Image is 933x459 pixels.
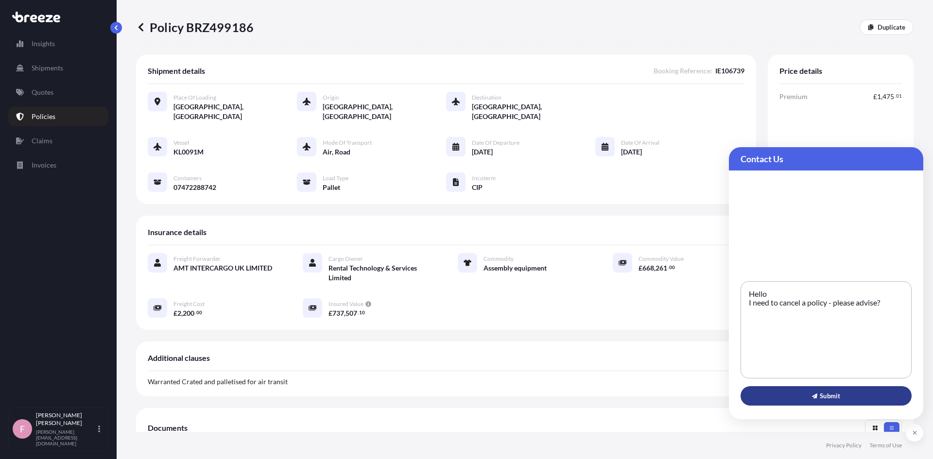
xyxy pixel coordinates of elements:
[344,310,346,317] span: ,
[877,93,881,100] span: 1
[8,58,108,78] a: Shipments
[358,311,359,314] span: .
[8,155,108,175] a: Invoices
[860,19,914,35] a: Duplicate
[323,139,372,147] span: Mode of Transport
[359,311,365,314] span: 10
[173,102,297,121] span: [GEOGRAPHIC_DATA], [GEOGRAPHIC_DATA]
[173,255,221,263] span: Freight Forwarder
[173,310,177,317] span: £
[715,66,744,76] span: IE106739
[177,310,181,317] span: 2
[654,265,656,272] span: ,
[895,94,896,98] span: .
[639,265,642,272] span: £
[181,310,183,317] span: ,
[148,423,188,433] span: Documents
[173,174,202,182] span: Containers
[472,102,595,121] span: [GEOGRAPHIC_DATA], [GEOGRAPHIC_DATA]
[654,66,712,76] span: Booking Reference :
[328,255,363,263] span: Cargo Owner
[642,265,654,272] span: 668
[328,300,363,308] span: Insured Value
[484,255,514,263] span: Commodity
[639,255,684,263] span: Commodity Value
[656,265,667,272] span: 261
[173,139,189,147] span: Vessel
[826,442,862,449] a: Privacy Policy
[881,93,882,100] span: ,
[812,391,840,401] span: Submit
[878,22,905,32] p: Duplicate
[332,310,344,317] span: 737
[183,310,194,317] span: 200
[873,93,877,100] span: £
[32,112,55,121] p: Policies
[323,174,348,182] span: Load Type
[621,147,642,157] span: [DATE]
[173,147,204,157] span: KL0091M
[32,63,63,73] p: Shipments
[148,353,210,363] span: Additional clauses
[472,139,519,147] span: Date of Departure
[472,147,493,157] span: [DATE]
[669,266,675,269] span: 00
[173,183,216,192] span: 07472288742
[8,131,108,151] a: Claims
[32,136,52,146] p: Claims
[323,183,340,192] span: Pallet
[196,311,202,314] span: 00
[328,310,332,317] span: £
[32,87,53,97] p: Quotes
[668,266,669,269] span: .
[472,174,496,182] span: Incoterm
[779,92,808,102] span: Premium
[8,83,108,102] a: Quotes
[173,94,216,102] span: Place of Loading
[472,94,501,102] span: Destination
[484,263,547,273] span: Assembly equipment
[896,94,902,98] span: 01
[8,34,108,53] a: Insights
[32,39,55,49] p: Insights
[741,153,912,165] span: Contact Us
[779,66,822,76] span: Price details
[20,424,25,434] span: F
[148,379,902,385] p: Warranted Crated and palletised for air transit
[882,93,894,100] span: 475
[136,19,254,35] p: Policy BRZ499186
[8,107,108,126] a: Policies
[148,66,205,76] span: Shipment details
[195,311,196,314] span: .
[346,310,357,317] span: 507
[148,227,207,237] span: Insurance details
[328,263,434,283] span: Rental Technology & Services Limited
[173,300,205,308] span: Freight Cost
[741,386,912,406] button: Submit
[323,147,350,157] span: Air, Road
[32,160,56,170] p: Invoices
[36,411,96,427] p: [PERSON_NAME] [PERSON_NAME]
[323,94,339,102] span: Origin
[621,139,659,147] span: Date of Arrival
[472,183,483,192] span: CIP
[323,102,446,121] span: [GEOGRAPHIC_DATA], [GEOGRAPHIC_DATA]
[869,442,902,449] a: Terms of Use
[173,263,272,273] span: AMT INTERCARGO UK LIMITED
[36,429,96,446] p: [PERSON_NAME][EMAIL_ADDRESS][DOMAIN_NAME]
